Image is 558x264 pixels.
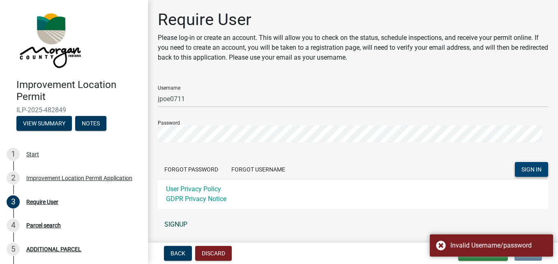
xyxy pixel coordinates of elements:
[7,243,20,256] div: 5
[75,120,106,127] wm-modal-confirm: Notes
[7,195,20,208] div: 3
[7,219,20,232] div: 4
[26,175,132,181] div: Improvement Location Permit Application
[158,216,548,233] a: SIGNUP
[7,148,20,161] div: 1
[521,166,542,173] span: SIGN IN
[158,10,548,30] h1: Require User
[75,116,106,131] button: Notes
[16,120,72,127] wm-modal-confirm: Summary
[225,162,292,177] button: Forgot Username
[515,162,548,177] button: SIGN IN
[26,151,39,157] div: Start
[158,162,225,177] button: Forgot Password
[16,9,83,70] img: Morgan County, Indiana
[450,241,547,250] div: Invalid Username/password
[195,246,232,261] button: Discard
[166,185,221,193] a: User Privacy Policy
[26,246,81,252] div: ADDITIONAL PARCEL
[171,250,185,257] span: Back
[166,195,226,203] a: GDPR Privacy Notice
[16,116,72,131] button: View Summary
[164,246,192,261] button: Back
[158,33,548,63] p: Please log-in or create an account. This will allow you to check on the status, schedule inspecti...
[16,106,131,114] span: ILP-2025-482849
[26,199,58,205] div: Require User
[7,171,20,185] div: 2
[16,79,141,103] h4: Improvement Location Permit
[26,222,61,228] div: Parcel search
